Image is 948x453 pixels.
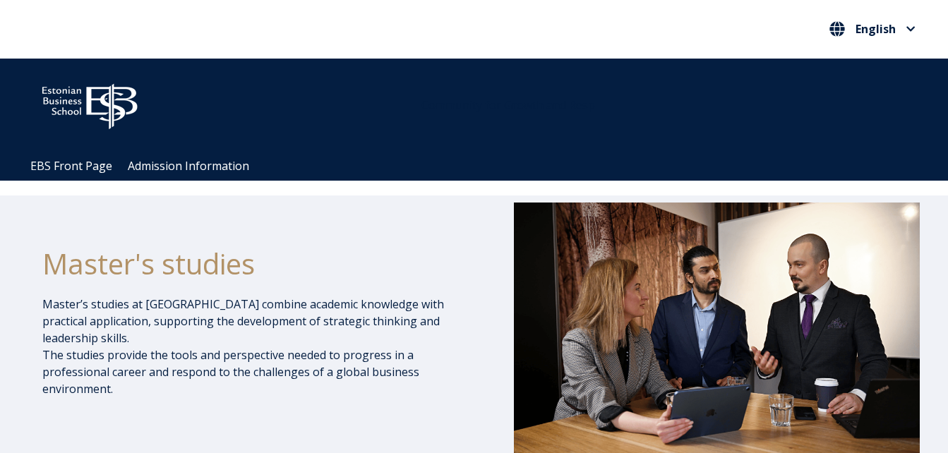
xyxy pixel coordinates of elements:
div: Navigation Menu [23,152,940,181]
a: Admission Information [128,158,249,174]
nav: Select your language [826,18,919,41]
button: English [826,18,919,40]
p: Master’s studies at [GEOGRAPHIC_DATA] combine academic knowledge with practical application, supp... [42,296,476,397]
h1: Master's studies [42,246,476,282]
a: EBS Front Page [30,158,112,174]
span: Community for Growth and Resp [421,97,595,113]
img: ebs_logo2016_white [30,73,150,133]
span: English [856,23,896,35]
